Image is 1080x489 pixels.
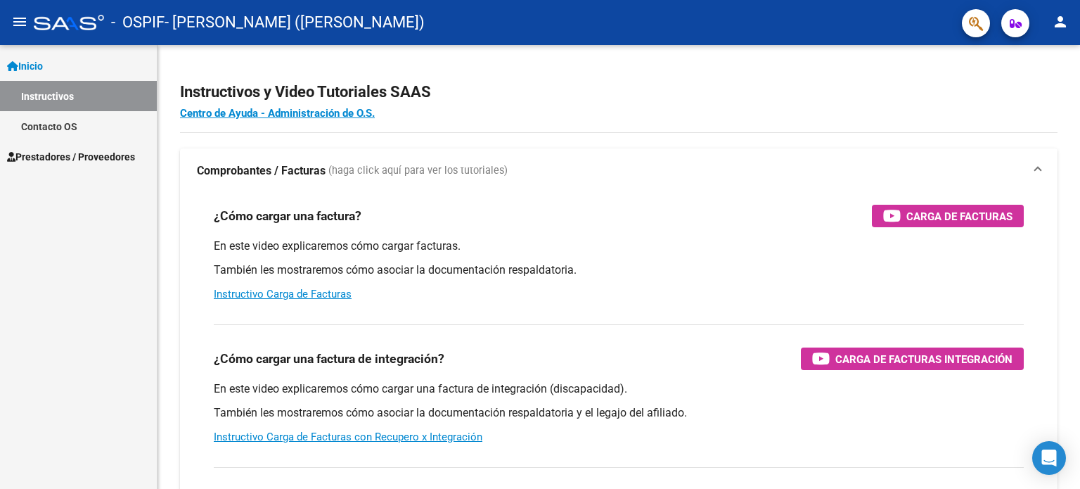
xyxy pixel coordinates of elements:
mat-icon: person [1052,13,1069,30]
mat-icon: menu [11,13,28,30]
h3: ¿Cómo cargar una factura de integración? [214,349,444,369]
span: Prestadores / Proveedores [7,149,135,165]
p: En este video explicaremos cómo cargar una factura de integración (discapacidad). [214,381,1024,397]
span: Inicio [7,58,43,74]
p: También les mostraremos cómo asociar la documentación respaldatoria y el legajo del afiliado. [214,405,1024,421]
span: Carga de Facturas [906,208,1012,225]
div: Open Intercom Messenger [1032,441,1066,475]
strong: Comprobantes / Facturas [197,163,326,179]
span: - OSPIF [111,7,165,38]
p: También les mostraremos cómo asociar la documentación respaldatoria. [214,262,1024,278]
button: Carga de Facturas [872,205,1024,227]
mat-expansion-panel-header: Comprobantes / Facturas (haga click aquí para ver los tutoriales) [180,148,1057,193]
span: (haga click aquí para ver los tutoriales) [328,163,508,179]
span: Carga de Facturas Integración [835,350,1012,368]
a: Instructivo Carga de Facturas [214,288,352,300]
h3: ¿Cómo cargar una factura? [214,206,361,226]
span: - [PERSON_NAME] ([PERSON_NAME]) [165,7,425,38]
p: En este video explicaremos cómo cargar facturas. [214,239,1024,254]
button: Carga de Facturas Integración [801,348,1024,370]
a: Instructivo Carga de Facturas con Recupero x Integración [214,431,482,443]
h2: Instructivos y Video Tutoriales SAAS [180,79,1057,106]
a: Centro de Ayuda - Administración de O.S. [180,107,375,120]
